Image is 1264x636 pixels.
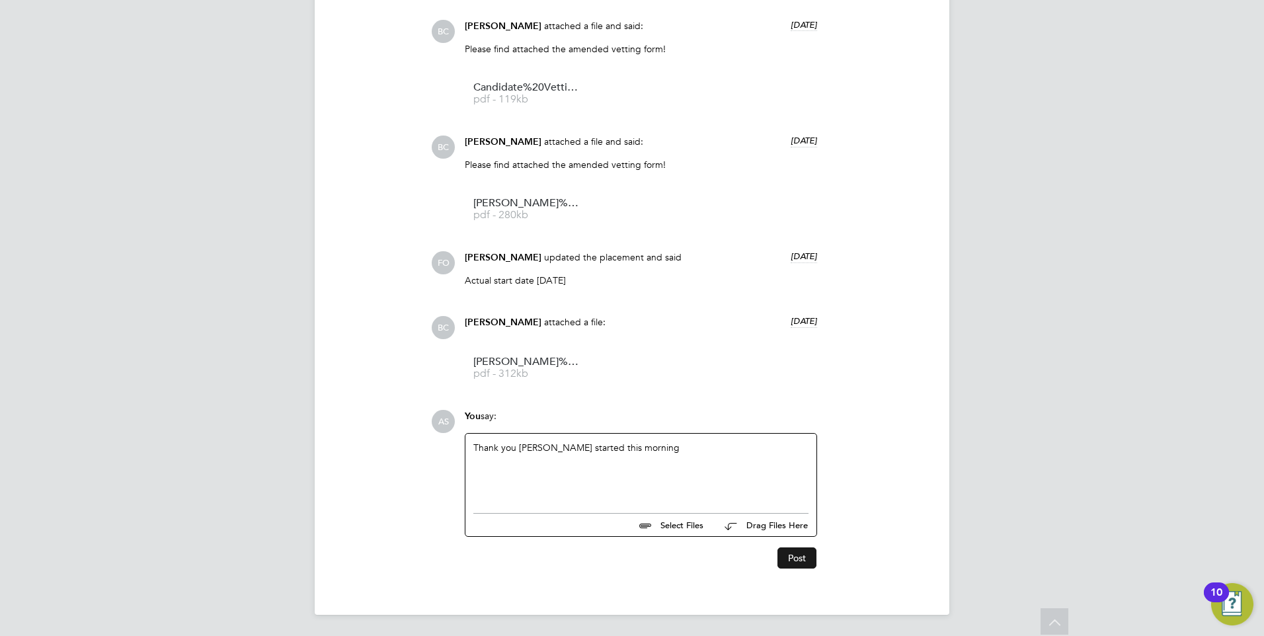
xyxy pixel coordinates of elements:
span: BC [432,316,455,339]
span: [PERSON_NAME] [465,20,541,32]
span: pdf - 312kb [473,369,579,379]
span: [PERSON_NAME] [465,252,541,263]
span: attached a file and said: [544,20,643,32]
button: Open Resource Center, 10 new notifications [1211,583,1253,625]
a: [PERSON_NAME]%20Michelle%20NCC%20vetting pdf - 280kb [473,198,579,220]
span: pdf - 280kb [473,210,579,220]
span: attached a file: [544,316,606,328]
span: [PERSON_NAME] [465,136,541,147]
span: BC [432,20,455,43]
span: BC [432,136,455,159]
span: [DATE] [791,135,817,146]
button: Drag Files Here [714,512,809,539]
span: You [465,411,481,422]
span: [PERSON_NAME]%20Michelle%20NCC%20vetting [473,357,579,367]
a: Candidate%20Vetting%20Form%20-%20Ncc%20-%20Tabitha%20(3) pdf - 119kb [473,83,579,104]
span: [DATE] [791,251,817,262]
span: attached a file and said: [544,136,643,147]
p: Please find attached the amended vetting form! [465,43,817,55]
span: Candidate%20Vetting%20Form%20-%20Ncc%20-%20Tabitha%20(3) [473,83,579,93]
span: updated the placement and said [544,251,682,263]
span: pdf - 119kb [473,95,579,104]
div: 10 [1210,592,1222,610]
div: say: [465,410,817,433]
p: Actual start date [DATE] [465,274,817,286]
span: AS [432,410,455,433]
span: [PERSON_NAME] [465,317,541,328]
button: Post [777,547,816,569]
span: [DATE] [791,315,817,327]
a: [PERSON_NAME]%20Michelle%20NCC%20vetting pdf - 312kb [473,357,579,379]
span: FO [432,251,455,274]
span: [PERSON_NAME]%20Michelle%20NCC%20vetting [473,198,579,208]
div: Thank you [PERSON_NAME] started this morning [473,442,809,498]
span: [DATE] [791,19,817,30]
p: Please find attached the amended vetting form! [465,159,817,171]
